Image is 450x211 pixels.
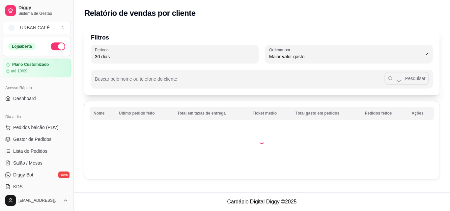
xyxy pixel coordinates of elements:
[3,170,71,180] a: Diggy Botnovo
[12,62,49,67] article: Plano Customizado
[20,24,56,31] div: URBAN CAFÉ - ...
[95,47,111,53] label: Período
[13,95,36,102] span: Dashboard
[18,5,68,11] span: Diggy
[13,148,47,154] span: Lista de Pedidos
[18,198,60,203] span: [EMAIL_ADDRESS][DOMAIN_NAME]
[3,59,71,77] a: Plano Customizadoaté 10/09
[91,45,259,63] button: Período30 dias
[95,53,247,60] span: 30 dias
[3,3,71,18] a: DiggySistema de Gestão
[269,47,293,53] label: Ordenar por
[3,112,71,122] div: Dia a dia
[8,43,36,50] div: Loja aberta
[3,21,71,34] button: Select a team
[51,42,65,50] button: Alterar Status
[3,122,71,133] button: Pedidos balcão (PDV)
[18,11,68,16] span: Sistema de Gestão
[3,158,71,168] a: Salão / Mesas
[3,181,71,192] a: KDS
[3,146,71,156] a: Lista de Pedidos
[13,183,23,190] span: KDS
[3,134,71,145] a: Gestor de Pedidos
[91,33,433,42] p: Filtros
[84,8,196,18] h2: Relatório de vendas por cliente
[13,171,33,178] span: Diggy Bot
[3,83,71,93] div: Acesso Rápido
[259,137,265,144] div: Loading
[3,193,71,208] button: [EMAIL_ADDRESS][DOMAIN_NAME]
[265,45,433,63] button: Ordenar porMaior valor gasto
[269,53,421,60] span: Maior valor gasto
[95,78,384,85] input: Buscar pelo nome ou telefone do cliente
[13,136,51,143] span: Gestor de Pedidos
[3,93,71,104] a: Dashboard
[11,68,27,74] article: até 10/09
[74,192,450,211] footer: Cardápio Digital Diggy © 2025
[13,124,59,131] span: Pedidos balcão (PDV)
[13,160,42,166] span: Salão / Mesas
